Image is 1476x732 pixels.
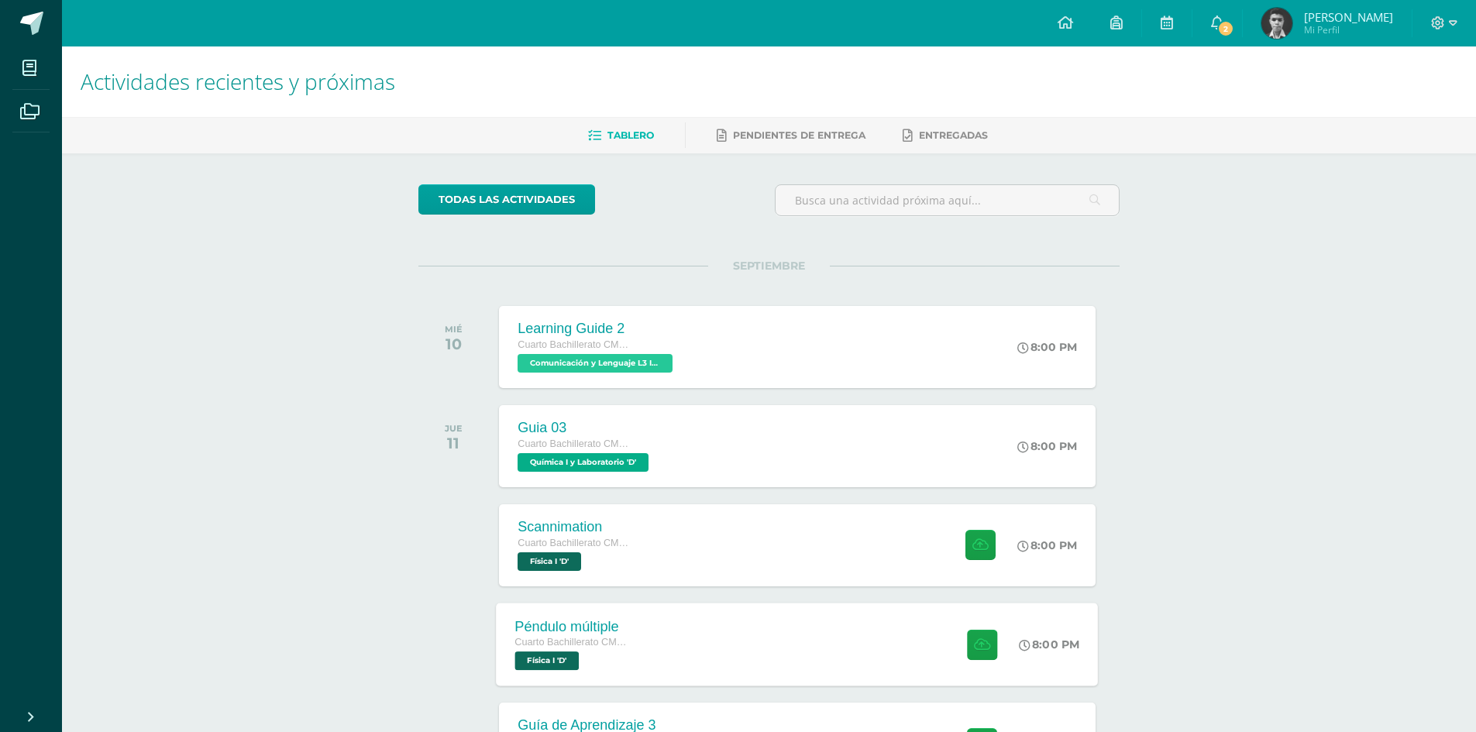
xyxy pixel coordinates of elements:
[445,335,463,353] div: 10
[515,651,580,670] span: Física I 'D'
[1017,439,1077,453] div: 8:00 PM
[919,129,988,141] span: Entregadas
[518,453,649,472] span: Química I y Laboratorio 'D'
[1304,9,1393,25] span: [PERSON_NAME]
[445,423,463,434] div: JUE
[518,519,634,535] div: Scannimation
[903,123,988,148] a: Entregadas
[81,67,395,96] span: Actividades recientes y próximas
[518,420,652,436] div: Guia 03
[418,184,595,215] a: todas las Actividades
[588,123,654,148] a: Tablero
[518,339,634,350] span: Cuarto Bachillerato CMP Bachillerato en CCLL con Orientación en Computación
[607,129,654,141] span: Tablero
[515,618,633,634] div: Péndulo múltiple
[518,438,634,449] span: Cuarto Bachillerato CMP Bachillerato en CCLL con Orientación en Computación
[515,637,633,648] span: Cuarto Bachillerato CMP Bachillerato en CCLL con Orientación en Computación
[518,321,676,337] div: Learning Guide 2
[518,538,634,548] span: Cuarto Bachillerato CMP Bachillerato en CCLL con Orientación en Computación
[518,552,581,571] span: Física I 'D'
[1017,538,1077,552] div: 8:00 PM
[445,434,463,452] div: 11
[717,123,865,148] a: Pendientes de entrega
[445,324,463,335] div: MIÉ
[708,259,830,273] span: SEPTIEMBRE
[1304,23,1393,36] span: Mi Perfil
[518,354,673,373] span: Comunicación y Lenguaje L3 Inglés 'D'
[1217,20,1234,37] span: 2
[1017,340,1077,354] div: 8:00 PM
[1261,8,1292,39] img: 10cc0ba01cc889843d1e7fcfd041c185.png
[733,129,865,141] span: Pendientes de entrega
[776,185,1119,215] input: Busca una actividad próxima aquí...
[1020,637,1080,651] div: 8:00 PM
